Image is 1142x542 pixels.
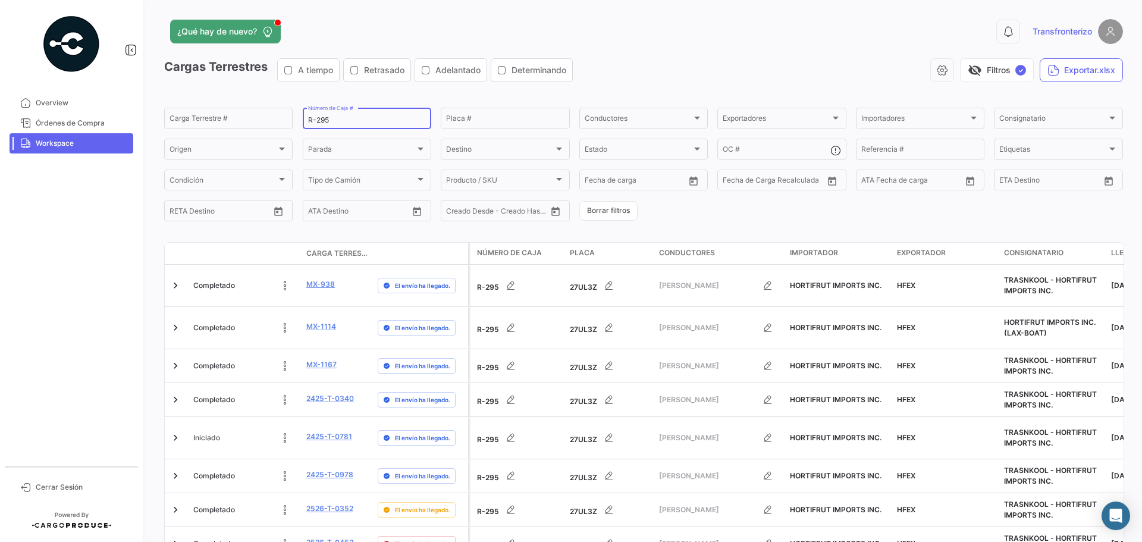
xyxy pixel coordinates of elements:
[999,147,1106,155] span: Etiquetas
[659,433,756,443] span: [PERSON_NAME]
[170,504,181,516] a: Expand/Collapse Row
[498,208,546,217] input: Creado Hasta
[659,394,756,405] span: [PERSON_NAME]
[723,178,744,186] input: Desde
[1098,19,1123,44] img: placeholder-user.png
[790,395,881,404] span: HORTIFRUT IMPORTS INC.
[308,208,344,217] input: ATA Desde
[1004,500,1097,519] span: TRASNKOOL - HORTIFRUT IMPORTS INC.
[395,395,450,405] span: El envío ha llegado.
[897,281,915,290] span: HFEX
[790,433,881,442] span: HORTIFRUT IMPORTS INC.
[897,505,915,514] span: HFEX
[477,316,560,340] div: R-295
[477,464,560,488] div: R-295
[1100,172,1118,190] button: Open calendar
[308,178,415,186] span: Tipo de Camión
[1004,428,1097,447] span: TRASNKOOL - HORTIFRUT IMPORTS INC.
[585,178,606,186] input: Desde
[585,116,692,124] span: Conductores
[785,243,892,264] datatable-header-cell: Importador
[823,172,841,190] button: Open calendar
[579,201,638,221] button: Borrar filtros
[861,178,898,186] input: ATA Desde
[570,498,650,522] div: 27UL3Z
[659,322,756,333] span: [PERSON_NAME]
[906,178,953,186] input: ATA Hasta
[170,178,277,186] span: Condición
[570,354,650,378] div: 27UL3Z
[269,202,287,220] button: Open calendar
[446,208,490,217] input: Creado Desde
[395,281,450,290] span: El envío ha llegado.
[395,323,450,333] span: El envío ha llegado.
[968,63,982,77] span: visibility_off
[415,59,487,82] button: Adelantado
[752,178,800,186] input: Hasta
[570,388,650,412] div: 27UL3Z
[170,147,277,155] span: Origen
[477,247,542,258] span: Número de Caja
[306,503,353,514] a: 2526-T-0352
[470,243,565,264] datatable-header-cell: Número de Caja
[193,471,235,481] span: Completado
[10,133,133,153] a: Workspace
[189,249,302,258] datatable-header-cell: Estado
[306,393,354,404] a: 2425-T-0340
[477,388,560,412] div: R-295
[170,394,181,406] a: Expand/Collapse Row
[614,178,662,186] input: Hasta
[36,118,128,129] span: Órdenes de Compra
[306,279,335,290] a: MX-938
[892,243,999,264] datatable-header-cell: Exportador
[278,59,339,82] button: A tiempo
[298,64,333,76] span: A tiempo
[897,471,915,480] span: HFEX
[790,505,881,514] span: HORTIFRUT IMPORTS INC.
[570,274,650,297] div: 27UL3Z
[395,505,450,515] span: El envío ha llegado.
[1015,65,1026,76] span: ✓
[308,147,415,155] span: Parada
[999,178,1021,186] input: Desde
[170,20,281,43] button: ¿Qué hay de nuevo?
[170,280,181,292] a: Expand/Collapse Row
[344,59,410,82] button: Retrasado
[960,58,1034,82] button: visibility_offFiltros✓
[36,138,128,149] span: Workspace
[193,433,220,443] span: Iniciado
[395,471,450,481] span: El envío ha llegado.
[659,505,756,515] span: [PERSON_NAME]
[170,322,181,334] a: Expand/Collapse Row
[897,247,946,258] span: Exportador
[1004,275,1097,295] span: TRASNKOOL - HORTIFRUT IMPORTS INC.
[659,361,756,371] span: [PERSON_NAME]
[790,471,881,480] span: HORTIFRUT IMPORTS INC.
[570,464,650,488] div: 27UL3Z
[897,395,915,404] span: HFEX
[1004,247,1063,258] span: Consignatario
[1102,502,1130,530] div: Abrir Intercom Messenger
[164,58,576,82] h3: Cargas Terrestres
[193,322,235,333] span: Completado
[1029,178,1077,186] input: Hasta
[373,249,468,258] datatable-header-cell: Delay Status
[477,498,560,522] div: R-295
[897,323,915,332] span: HFEX
[36,98,128,108] span: Overview
[193,280,235,291] span: Completado
[306,359,337,370] a: MX-1167
[170,208,191,217] input: Desde
[999,243,1106,264] datatable-header-cell: Consignatario
[570,247,595,258] span: Placa
[585,147,692,155] span: Estado
[861,116,968,124] span: Importadores
[477,426,560,450] div: R-295
[897,433,915,442] span: HFEX
[446,147,553,155] span: Destino
[570,316,650,340] div: 27UL3Z
[659,471,756,481] span: [PERSON_NAME]
[659,280,756,291] span: [PERSON_NAME]
[395,361,450,371] span: El envío ha llegado.
[193,505,235,515] span: Completado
